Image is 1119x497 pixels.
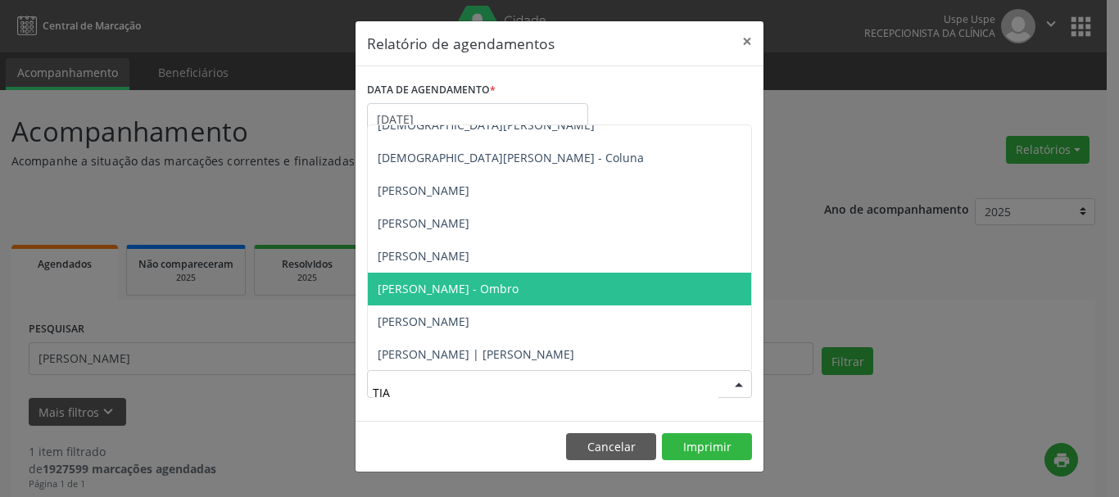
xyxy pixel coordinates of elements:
input: Selecione um profissional [373,376,718,409]
input: Selecione uma data ou intervalo [367,103,588,136]
h5: Relatório de agendamentos [367,33,555,54]
span: [DEMOGRAPHIC_DATA][PERSON_NAME] - Coluna [378,150,644,165]
span: [PERSON_NAME] - Ombro [378,281,519,296]
button: Cancelar [566,433,656,461]
span: [PERSON_NAME] [378,183,469,198]
label: DATA DE AGENDAMENTO [367,78,496,103]
span: [DEMOGRAPHIC_DATA][PERSON_NAME] [378,117,595,133]
button: Imprimir [662,433,752,461]
button: Close [731,21,763,61]
span: [PERSON_NAME] | [PERSON_NAME] [378,346,574,362]
span: [PERSON_NAME] [378,248,469,264]
span: [PERSON_NAME] [378,215,469,231]
span: [PERSON_NAME] [378,314,469,329]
